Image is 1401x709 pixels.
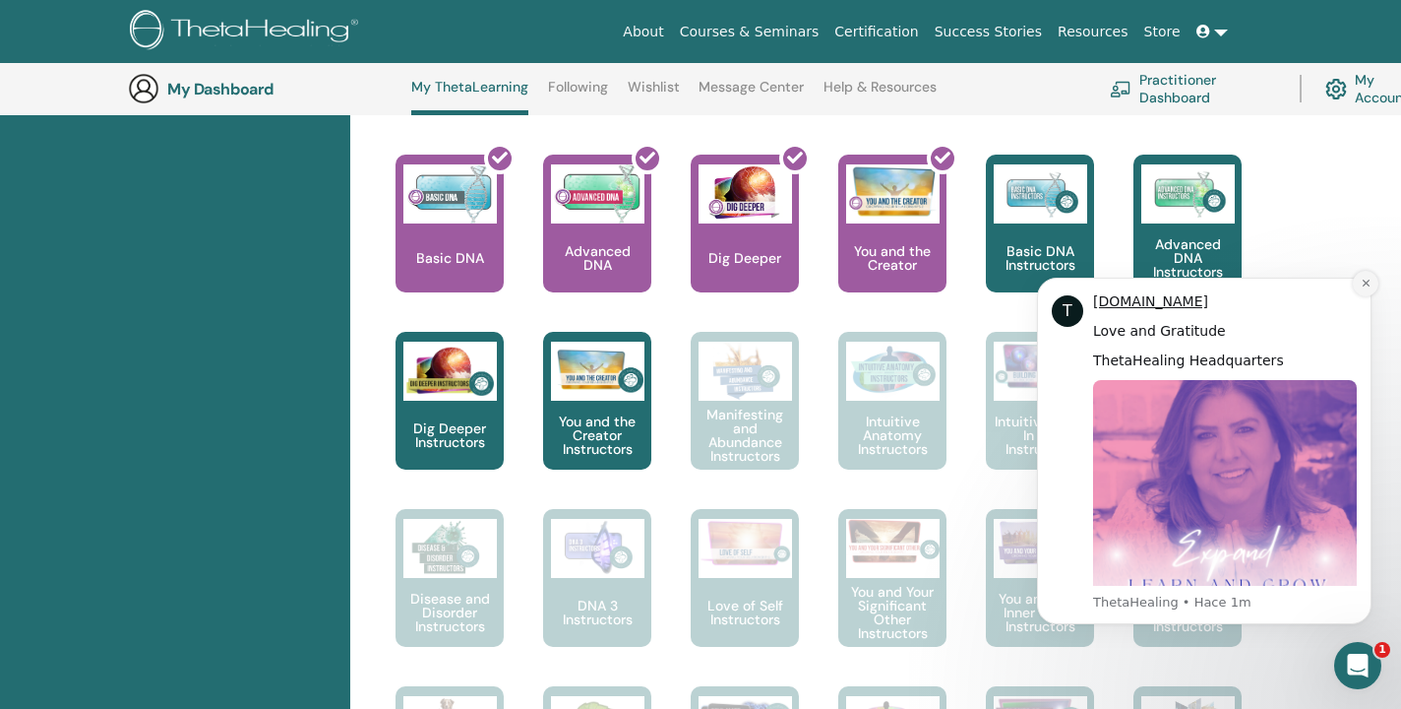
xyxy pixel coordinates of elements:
[403,342,497,401] img: Dig Deeper Instructors
[396,509,504,686] a: Disease and Disorder Instructors Disease and Disorder Instructors
[396,421,504,449] p: Dig Deeper Instructors
[846,519,940,563] img: You and Your Significant Other Instructors
[1007,248,1401,656] iframe: Intercom notifications mensaje
[130,10,365,54] img: logo.png
[691,509,799,686] a: Love of Self Instructors Love of Self Instructors
[846,342,940,401] img: Intuitive Anatomy Instructors
[396,332,504,509] a: Dig Deeper Instructors Dig Deeper Instructors
[1110,67,1276,110] a: Practitioner Dashboard
[543,599,651,626] p: DNA 3 Instructors
[699,342,792,401] img: Manifesting and Abundance Instructors
[1141,164,1235,224] img: Advanced DNA Instructors
[543,332,651,509] a: You and the Creator Instructors You and the Creator Instructors
[543,155,651,332] a: Advanced DNA Advanced DNA
[691,599,799,626] p: Love of Self Instructors
[994,519,1087,566] img: You and Your Inner Circle Instructors
[838,244,946,272] p: You and the Creator
[699,79,804,110] a: Message Center
[691,155,799,332] a: Dig Deeper Dig Deeper
[994,164,1087,224] img: Basic DNA Instructors
[1050,14,1136,50] a: Resources
[699,164,792,224] img: Dig Deeper
[986,415,1094,456] p: Intuitive Child In Me Instructors
[396,155,504,332] a: Basic DNA Basic DNA
[403,519,497,578] img: Disease and Disorder Instructors
[1136,14,1188,50] a: Store
[1110,81,1131,97] img: chalkboard-teacher.svg
[838,509,946,686] a: You and Your Significant Other Instructors You and Your Significant Other Instructors
[128,73,159,104] img: generic-user-icon.jpg
[1133,155,1242,332] a: Advanced DNA Instructors Advanced DNA Instructors
[628,79,680,110] a: Wishlist
[994,342,1087,390] img: Intuitive Child In Me Instructors
[551,164,644,224] img: Advanced DNA
[838,332,946,509] a: Intuitive Anatomy Instructors Intuitive Anatomy Instructors
[691,408,799,463] p: Manifesting and Abundance Instructors
[823,79,937,110] a: Help & Resources
[838,585,946,640] p: You and Your Significant Other Instructors
[411,79,528,115] a: My ThetaLearning
[403,164,497,224] img: Basic DNA
[167,80,364,98] h3: My Dashboard
[838,415,946,456] p: Intuitive Anatomy Instructors
[672,14,827,50] a: Courses & Seminars
[543,415,651,456] p: You and the Creator Instructors
[986,155,1094,332] a: Basic DNA Instructors Basic DNA Instructors
[1334,642,1381,689] iframe: Intercom live chat
[551,519,644,578] img: DNA 3 Instructors
[826,14,926,50] a: Certification
[543,509,651,686] a: DNA 3 Instructors DNA 3 Instructors
[700,251,789,265] p: Dig Deeper
[615,14,671,50] a: About
[986,592,1094,633] p: You and Your Inner Circle Instructors
[986,509,1094,686] a: You and Your Inner Circle Instructors You and Your Inner Circle Instructors
[548,79,608,110] a: Following
[986,332,1094,509] a: Intuitive Child In Me Instructors Intuitive Child In Me Instructors
[838,155,946,332] a: You and the Creator You and the Creator
[1133,237,1242,279] p: Advanced DNA Instructors
[846,164,940,219] img: You and the Creator
[1325,74,1347,104] img: cog.svg
[927,14,1050,50] a: Success Stories
[551,342,644,401] img: You and the Creator Instructors
[691,332,799,509] a: Manifesting and Abundance Instructors Manifesting and Abundance Instructors
[543,244,651,272] p: Advanced DNA
[986,244,1094,272] p: Basic DNA Instructors
[699,519,792,567] img: Love of Self Instructors
[396,592,504,633] p: Disease and Disorder Instructors
[1374,642,1390,658] span: 1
